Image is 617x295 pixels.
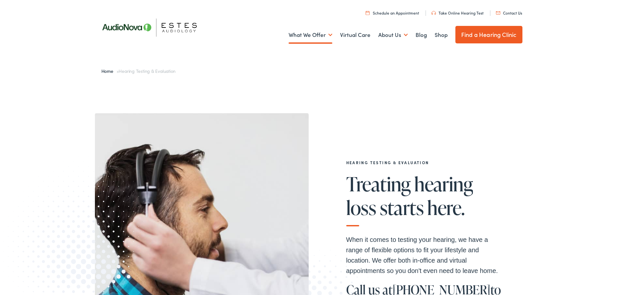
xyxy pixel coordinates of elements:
a: Find a Hearing Clinic [455,26,522,43]
a: Home [101,68,117,74]
a: Contact Us [496,10,522,16]
a: What We Offer [289,23,332,47]
p: When it comes to testing your hearing, we have a range of flexible options to fit your lifestyle ... [346,234,502,276]
a: Schedule an Appointment [366,10,419,16]
span: starts [380,197,424,218]
span: Treating [346,173,411,195]
span: hearing [414,173,473,195]
span: Hearing Testing & Evaluation [119,68,176,74]
img: utility icon [366,11,370,15]
a: Virtual Care [340,23,371,47]
a: Shop [435,23,448,47]
a: About Us [378,23,408,47]
a: Take Online Hearing Test [431,10,484,16]
span: loss [346,197,376,218]
a: Blog [416,23,427,47]
img: utility icon [496,11,500,15]
img: utility icon [431,11,436,15]
span: here. [427,197,464,218]
h2: Hearing Testing & Evaluation [346,160,502,165]
span: » [101,68,176,74]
